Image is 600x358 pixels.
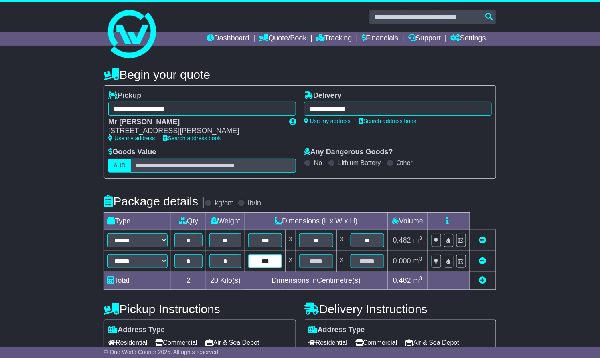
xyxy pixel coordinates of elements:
a: Settings [451,32,486,46]
label: Lithium Battery [338,159,381,167]
span: 0.000 [393,257,411,265]
h4: Pickup Instructions [104,302,296,316]
a: Tracking [316,32,352,46]
span: 0.482 [393,236,411,244]
sup: 3 [419,256,422,262]
td: Dimensions (L x W x H) [245,212,387,230]
label: AUD [108,159,131,173]
span: © One World Courier 2025. All rights reserved. [104,349,220,355]
div: [STREET_ADDRESS][PERSON_NAME] [108,127,281,135]
td: Dimensions in Centimetre(s) [245,272,387,290]
label: Any Dangerous Goods? [304,148,393,157]
a: Use my address [304,118,351,124]
h4: Begin your quote [104,68,496,81]
label: Goods Value [108,148,156,157]
span: Residential [108,336,147,349]
td: Qty [171,212,206,230]
a: Financials [362,32,398,46]
td: x [286,230,296,251]
label: Address Type [108,326,165,334]
a: Remove this item [479,236,486,244]
a: Use my address [108,135,155,141]
td: x [336,230,347,251]
td: Volume [387,212,428,230]
span: Commercial [155,336,197,349]
span: Residential [308,336,347,349]
h4: Delivery Instructions [304,302,496,316]
span: m [413,276,422,284]
td: Kilo(s) [206,272,245,290]
label: Delivery [304,91,341,100]
a: Dashboard [207,32,249,46]
td: Type [104,212,171,230]
span: Commercial [355,336,397,349]
label: Other [397,159,413,167]
a: Remove this item [479,257,486,265]
td: Total [104,272,171,290]
td: x [336,251,347,272]
label: lb/in [248,199,261,208]
td: 2 [171,272,206,290]
td: Weight [206,212,245,230]
span: m [413,257,422,265]
label: Pickup [108,91,141,100]
a: Support [408,32,441,46]
span: 20 [210,276,218,284]
div: Mr [PERSON_NAME] [108,118,281,127]
sup: 3 [419,235,422,241]
label: kg/cm [215,199,234,208]
td: x [286,251,296,272]
a: Add new item [479,276,486,284]
a: Search address book [163,135,221,141]
span: 0.482 [393,276,411,284]
h4: Package details | [104,195,205,208]
span: Air & Sea Depot [205,336,259,349]
span: m [413,236,422,244]
sup: 3 [419,275,422,281]
span: Air & Sea Depot [405,336,459,349]
a: Search address book [359,118,416,124]
label: Address Type [308,326,365,334]
label: No [314,159,322,167]
a: Quote/Book [259,32,307,46]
